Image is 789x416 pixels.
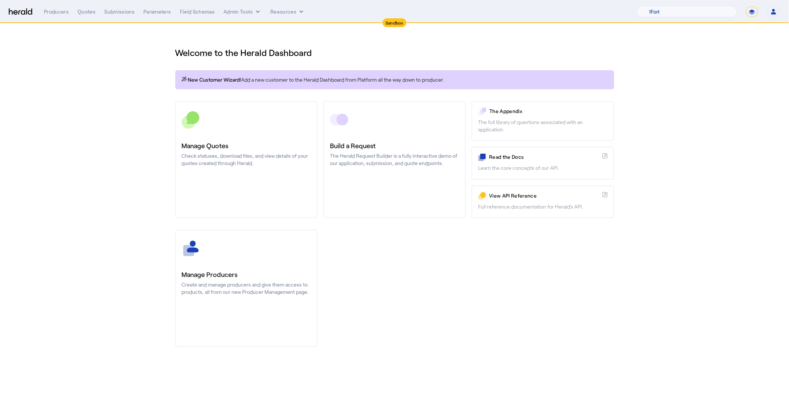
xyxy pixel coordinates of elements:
p: The full library of questions associated with an application. [478,119,607,133]
p: Create and manage producers and give them access to products, all from our new Producer Managemen... [182,281,311,296]
h3: Manage Producers [182,269,311,280]
p: Check statuses, download files, and view details of your quotes created through Herald. [182,152,311,167]
p: The Appendix [489,108,607,115]
p: Add a new customer to the Herald Dashboard from Platform all the way down to producer. [181,76,608,83]
a: The AppendixThe full library of questions associated with an application. [471,101,614,141]
div: Field Schemas [180,8,215,15]
img: Herald Logo [9,8,32,15]
span: New Customer Wizard! [188,76,241,83]
div: Quotes [78,8,95,15]
button: Resources dropdown menu [270,8,305,15]
a: View API ReferenceFull reference documentation for Herald's API. [471,185,614,218]
div: Parameters [143,8,171,15]
a: Manage QuotesCheck statuses, download files, and view details of your quotes created through Herald. [175,101,318,218]
div: Producers [44,8,69,15]
div: Sandbox [383,18,406,27]
a: Manage ProducersCreate and manage producers and give them access to products, all from our new Pr... [175,230,318,347]
p: Learn the core concepts of our API. [478,164,607,172]
div: Submissions [104,8,135,15]
p: Read the Docs [489,153,599,161]
a: Read the DocsLearn the core concepts of our API. [471,147,614,179]
h1: Welcome to the Herald Dashboard [175,47,614,59]
button: internal dropdown menu [223,8,262,15]
p: The Herald Request Builder is a fully interactive demo of our application, submission, and quote ... [330,152,459,167]
p: View API Reference [489,192,599,199]
a: Build a RequestThe Herald Request Builder is a fully interactive demo of our application, submiss... [323,101,466,218]
h3: Manage Quotes [182,140,311,151]
p: Full reference documentation for Herald's API. [478,203,607,210]
h3: Build a Request [330,140,459,151]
